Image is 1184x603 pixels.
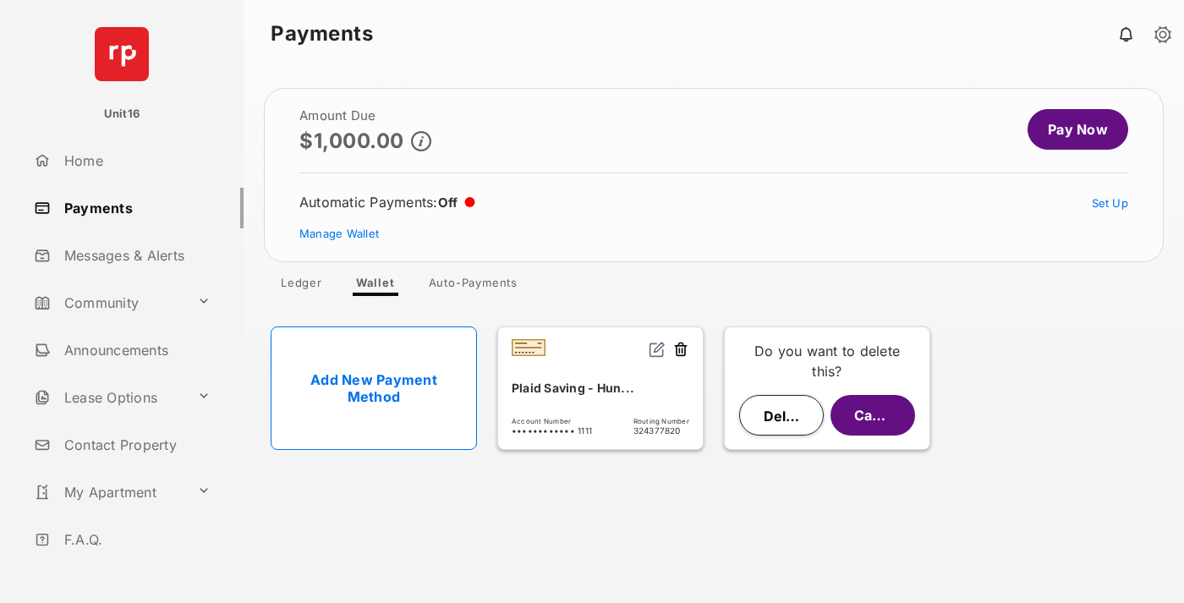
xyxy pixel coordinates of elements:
[830,395,915,436] button: Cancel
[271,24,373,44] strong: Payments
[27,188,244,228] a: Payments
[512,425,592,436] span: •••••••••••• 1111
[299,194,475,211] div: Automatic Payments :
[438,195,458,211] span: Off
[271,326,477,450] a: Add New Payment Method
[104,106,140,123] p: Unit16
[27,377,190,418] a: Lease Options
[27,425,244,465] a: Contact Property
[415,276,531,296] a: Auto-Payments
[299,109,431,123] h2: Amount Due
[27,140,244,181] a: Home
[299,129,404,152] p: $1,000.00
[633,417,689,425] span: Routing Number
[764,408,808,425] span: Delete
[512,417,592,425] span: Account Number
[27,282,190,323] a: Community
[854,407,900,424] span: Cancel
[343,276,408,296] a: Wallet
[27,235,244,276] a: Messages & Alerts
[299,227,379,240] a: Manage Wallet
[739,395,824,436] button: Delete
[27,330,244,370] a: Announcements
[649,341,666,358] img: svg+xml;base64,PHN2ZyB2aWV3Qm94PSIwIDAgMjQgMjQiIHdpZHRoPSIxNiIgaGVpZ2h0PSIxNiIgZmlsbD0ibm9uZSIgeG...
[95,27,149,81] img: svg+xml;base64,PHN2ZyB4bWxucz0iaHR0cDovL3d3dy53My5vcmcvMjAwMC9zdmciIHdpZHRoPSI2NCIgaGVpZ2h0PSI2NC...
[738,341,916,381] p: Do you want to delete this?
[633,425,689,436] span: 324377820
[27,472,190,513] a: My Apartment
[1092,196,1129,210] a: Set Up
[267,276,336,296] a: Ledger
[27,519,244,560] a: F.A.Q.
[512,374,689,402] div: Plaid Saving - Hun...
